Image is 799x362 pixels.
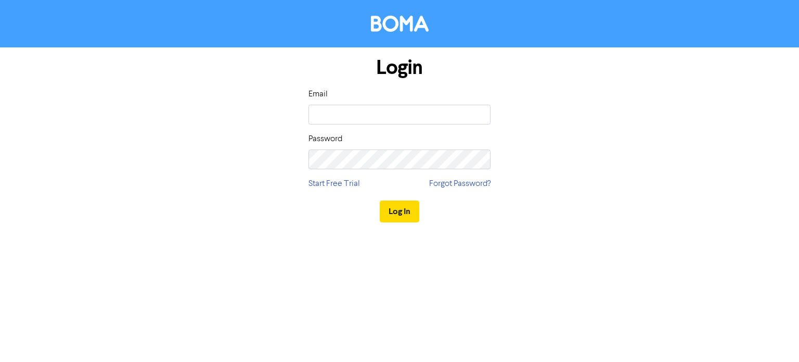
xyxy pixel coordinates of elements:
[429,178,491,190] a: Forgot Password?
[371,16,429,32] img: BOMA Logo
[308,88,328,101] label: Email
[308,133,342,145] label: Password
[308,56,491,80] h1: Login
[380,201,419,222] button: Log In
[308,178,360,190] a: Start Free Trial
